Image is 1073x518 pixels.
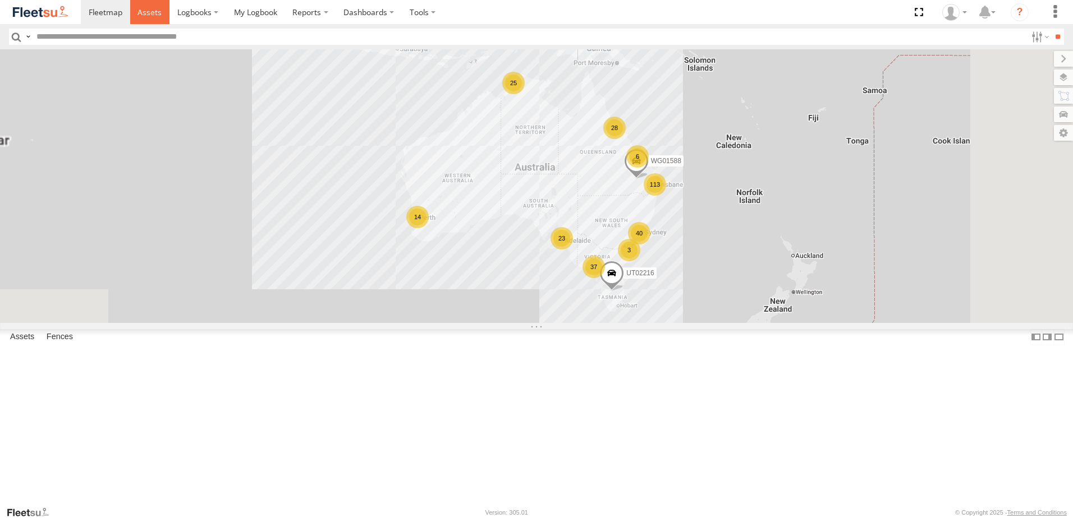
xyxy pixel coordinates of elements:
i: ? [1011,3,1029,21]
div: 113 [644,173,666,196]
span: UT02216 [626,269,654,277]
img: fleetsu-logo-horizontal.svg [11,4,70,20]
div: 23 [551,227,573,249]
label: Fences [41,329,79,345]
div: © Copyright 2025 - [955,509,1067,516]
div: 28 [603,117,626,139]
a: Visit our Website [6,507,58,518]
div: Nigel Scott [938,4,971,21]
div: 25 [502,72,525,94]
label: Dock Summary Table to the Right [1042,329,1053,345]
label: Map Settings [1054,125,1073,141]
div: 6 [626,145,649,168]
label: Assets [4,329,40,345]
div: 40 [628,222,650,244]
div: Version: 305.01 [485,509,528,516]
div: 3 [618,239,640,261]
label: Dock Summary Table to the Left [1030,329,1042,345]
div: 37 [583,256,605,278]
a: Terms and Conditions [1007,509,1067,516]
div: 14 [406,206,429,228]
label: Search Filter Options [1027,29,1051,45]
label: Hide Summary Table [1053,329,1065,345]
label: Search Query [24,29,33,45]
span: WG01588 [651,157,681,165]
